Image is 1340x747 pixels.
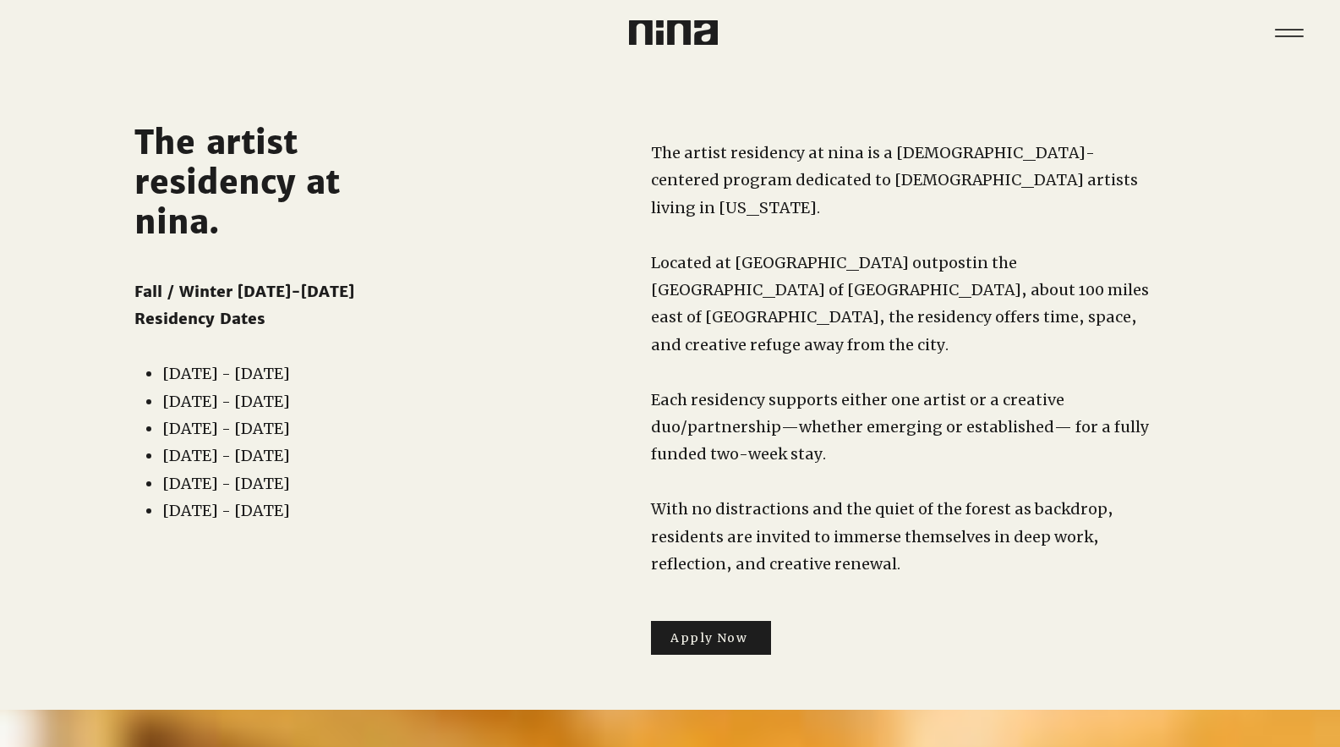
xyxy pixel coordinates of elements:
button: Menu [1263,7,1315,58]
span: With no distractions and the quiet of the forest as backdrop, residents are invited to immerse th... [651,499,1113,574]
span: [DATE] - [DATE] [162,392,290,411]
span: Each residency supports either one artist or a creative duo/partnership—whether emerging or estab... [651,390,1149,464]
nav: Site [1263,7,1315,58]
span: [DATE] - [DATE] [162,446,290,465]
span: [DATE] - [DATE] [162,364,290,383]
span: Apply Now [670,630,747,645]
span: The artist residency at nina is a [DEMOGRAPHIC_DATA]-centered program dedicated to [DEMOGRAPHIC_D... [651,143,1138,217]
span: Located at [GEOGRAPHIC_DATA] outpost [651,253,972,272]
span: Fall / Winter [DATE]-[DATE] Residency Dates [134,282,354,328]
span: [DATE] - [DATE] [162,501,290,520]
img: Nina Logo CMYK_Charcoal.png [629,20,718,45]
span: The artist residency at nina. [134,123,340,242]
span: [DATE] - [DATE] [162,419,290,438]
span: [DATE] - [DATE] [162,474,290,493]
span: in the [GEOGRAPHIC_DATA] of [GEOGRAPHIC_DATA], about 100 miles east of [GEOGRAPHIC_DATA], the res... [651,253,1149,354]
a: Apply Now [651,621,771,655]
